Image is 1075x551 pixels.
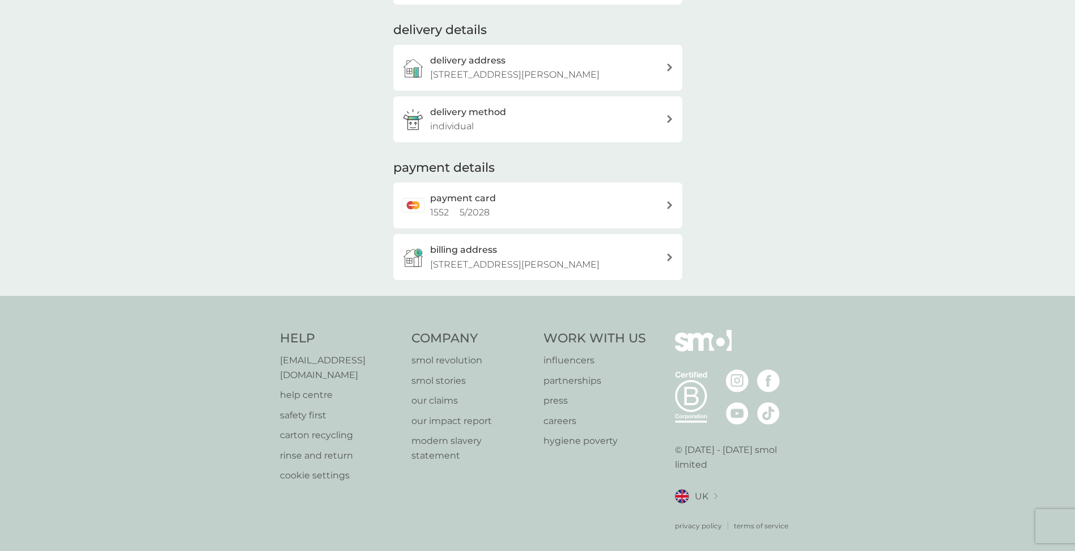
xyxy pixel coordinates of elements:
[543,330,646,347] h4: Work With Us
[430,105,506,120] h3: delivery method
[543,353,646,368] a: influencers
[757,402,780,425] img: visit the smol Tiktok page
[675,520,722,531] a: privacy policy
[411,374,532,388] a: smol stories
[280,428,401,443] a: carton recycling
[757,370,780,392] img: visit the smol Facebook page
[280,448,401,463] a: rinse and return
[675,443,796,472] p: © [DATE] - [DATE] smol limited
[543,434,646,448] a: hygiene poverty
[695,489,708,504] span: UK
[280,468,401,483] a: cookie settings
[393,96,682,142] a: delivery methodindividual
[393,22,487,39] h2: delivery details
[411,330,532,347] h4: Company
[726,370,749,392] img: visit the smol Instagram page
[411,414,532,429] a: our impact report
[726,402,749,425] img: visit the smol Youtube page
[675,330,732,368] img: smol
[393,183,682,228] a: payment card1552 5/2028
[543,393,646,408] a: press
[411,393,532,408] a: our claims
[675,489,689,503] img: UK flag
[430,191,496,206] h2: payment card
[411,353,532,368] a: smol revolution
[430,53,505,68] h3: delivery address
[430,243,497,257] h3: billing address
[543,374,646,388] a: partnerships
[280,330,401,347] h4: Help
[393,45,682,91] a: delivery address[STREET_ADDRESS][PERSON_NAME]
[543,414,646,429] a: careers
[430,67,600,82] p: [STREET_ADDRESS][PERSON_NAME]
[393,159,495,177] h2: payment details
[460,207,490,218] span: 5 / 2028
[430,207,449,218] span: 1552
[280,353,401,382] a: [EMAIL_ADDRESS][DOMAIN_NAME]
[393,234,682,280] button: billing address[STREET_ADDRESS][PERSON_NAME]
[411,434,532,463] a: modern slavery statement
[430,257,600,272] p: [STREET_ADDRESS][PERSON_NAME]
[734,520,788,531] a: terms of service
[280,388,401,402] a: help centre
[430,119,474,134] p: individual
[714,493,717,499] img: select a new location
[280,408,401,423] a: safety first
